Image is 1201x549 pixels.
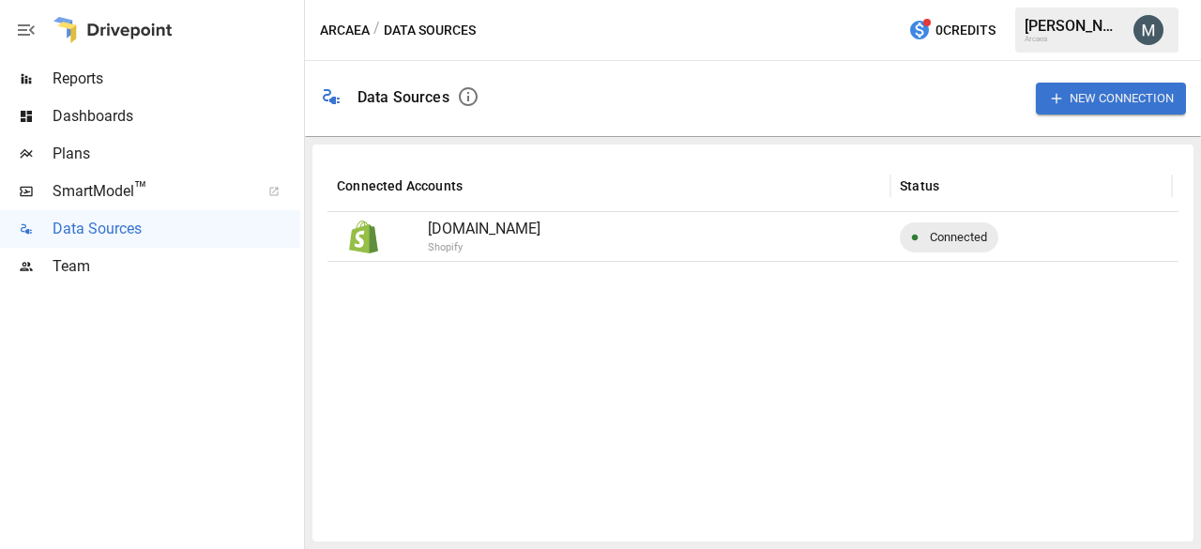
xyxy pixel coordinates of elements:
[901,13,1003,48] button: 0Credits
[337,178,463,193] div: Connected Accounts
[900,178,939,193] div: Status
[428,240,981,256] p: Shopify
[464,173,491,199] button: Sort
[53,255,300,278] span: Team
[53,105,300,128] span: Dashboards
[357,88,449,106] div: Data Sources
[347,221,380,253] img: Shopify Logo
[134,177,147,201] span: ™
[919,213,998,261] span: Connected
[53,143,300,165] span: Plans
[428,218,881,240] p: [DOMAIN_NAME]
[373,19,380,42] div: /
[1036,83,1186,114] button: New Connection
[941,173,967,199] button: Sort
[53,68,300,90] span: Reports
[935,19,996,42] span: 0 Credits
[320,19,370,42] button: Arcaea
[53,180,248,203] span: SmartModel
[1025,17,1122,35] div: [PERSON_NAME]
[1122,4,1175,56] button: Mary Ma
[1133,15,1163,45] img: Mary Ma
[1025,35,1122,43] div: Arcaea
[53,218,300,240] span: Data Sources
